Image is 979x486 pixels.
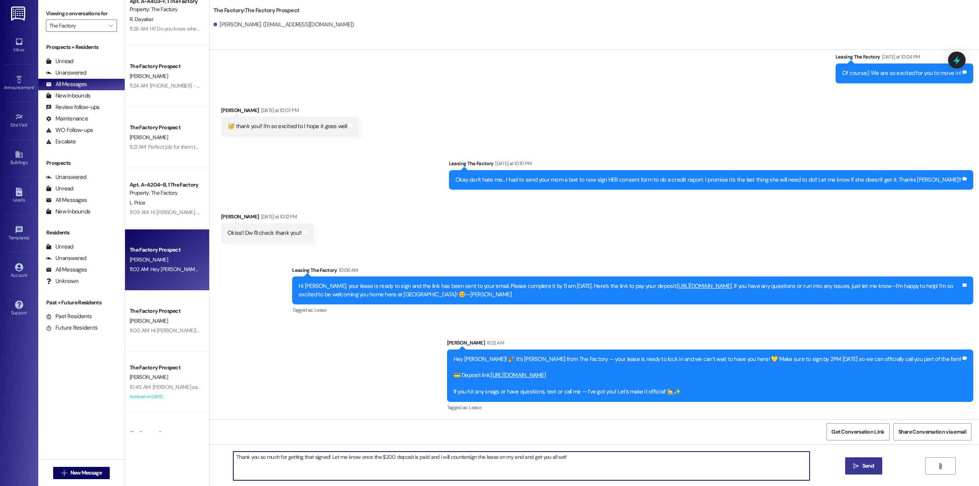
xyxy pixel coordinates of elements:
span: Send [862,462,874,470]
span: L. Price [130,199,145,206]
div: 11:02 AM [485,339,504,347]
button: Share Conversation via email [893,423,971,440]
div: [PERSON_NAME]. ([EMAIL_ADDRESS][DOMAIN_NAME]) [213,21,354,29]
div: Unread [46,243,73,251]
div: Leasing The Factory [449,159,973,170]
i:  [853,463,859,469]
div: 11:00 AM: HI [PERSON_NAME]! Your guarantor has signed their side of the lease and we just need yo... [130,327,578,334]
img: ResiDesk Logo [11,7,27,21]
a: Inbox [4,35,34,56]
span: New Message [70,469,102,477]
i:  [109,23,113,29]
div: 11:21 AM: Perfect job for them to be doing. [130,143,220,150]
label: Viewing conversations for [46,8,117,20]
div: [DATE] at 10:07 PM [259,106,299,114]
div: Past + Future Residents [38,299,125,307]
div: 🥳 thank you!! I'm so excited to I hope it goes well [228,122,347,130]
span: • [34,84,35,89]
a: Templates • [4,223,34,244]
b: The Factory: The Factory Prospect [213,7,299,15]
i:  [937,463,943,469]
div: Archived on [DATE] [129,392,201,401]
div: Leasing The Factory [292,266,973,277]
div: Hey [PERSON_NAME]! 🎉 It’s [PERSON_NAME] from The Factory — your lease is ready to lock in and we ... [454,355,961,396]
div: Of course:) We are so excited for you to move in! [842,69,961,77]
span: • [28,121,29,127]
div: Apt. A~A204~B, 1 The Factory [130,181,200,189]
a: [URL][DOMAIN_NAME] [491,371,546,379]
div: 11:02 AM: Hey [PERSON_NAME]! 🎉 It’s [PERSON_NAME] from The Factory — your lease is ready to lock ... [130,266,916,273]
div: Leasing The Factory [836,53,973,63]
div: Unanswered [46,69,86,77]
button: New Message [53,467,110,479]
div: The Factory Prospect [130,364,200,372]
div: Okay don't hate me... I had to send your mom a text to now sign HER consent form to do a credit r... [455,176,961,184]
span: [PERSON_NAME] [130,374,168,380]
i:  [61,470,67,476]
span: Lease [314,307,327,313]
div: Unread [46,185,73,193]
div: Residents [38,229,125,237]
div: Prospects + Residents [38,43,125,51]
div: [PERSON_NAME] [221,213,314,223]
div: 11:09 AM: Hi [PERSON_NAME], please come pick up your perishable packed from the office by 5pm. [130,209,350,216]
div: Property: The Factory [130,5,200,13]
div: New Inbounds [46,92,90,100]
a: [URL][DOMAIN_NAME] [677,282,732,290]
div: The Factory Prospect [130,246,200,254]
div: The Factory Prospect [130,429,200,437]
div: 10:06 AM [337,266,358,274]
span: [PERSON_NAME] [130,73,168,80]
span: Get Conversation Link [831,428,884,436]
span: R. Dayakar [130,16,153,23]
div: Unanswered [46,173,86,181]
div: [DATE] at 10:10 PM [493,159,532,167]
div: Past Residents [46,312,92,320]
div: Escalate [46,138,76,146]
div: 10:45 AM: [PERSON_NAME] said he signed the lease and paid the deposit. How/when will I get my dep... [130,384,380,390]
span: Lease [469,404,481,411]
div: All Messages [46,266,87,274]
div: Future Residents [46,324,98,332]
div: New Inbounds [46,208,90,216]
div: All Messages [46,80,87,88]
div: 11:26 AM: Hi! Do you know when I can start moving in [DATE]? [130,25,262,32]
div: 11:24 AM: [PHONE_NUMBER] - [PERSON_NAME] [130,82,235,89]
span: • [29,234,31,239]
span: Share Conversation via email [898,428,966,436]
div: Maintenance [46,115,88,123]
div: Okiss!! Dw I'll check thank you!! [228,229,301,237]
div: Review follow-ups [46,103,99,111]
div: Unanswered [46,254,86,262]
div: WO Follow-ups [46,126,93,134]
div: [PERSON_NAME] [221,106,359,117]
a: Leads [4,185,34,206]
div: [DATE] at 10:12 PM [259,213,297,221]
span: [PERSON_NAME] [130,134,168,141]
div: Tagged as: [447,402,974,413]
div: [DATE] at 10:04 PM [880,53,920,61]
div: The Factory Prospect [130,307,200,315]
a: Buildings [4,148,34,169]
input: All communities [49,20,105,32]
div: [PERSON_NAME] [447,339,974,349]
a: Site Visit • [4,111,34,131]
button: Send [845,457,882,475]
a: Support [4,298,34,319]
span: [PERSON_NAME] [130,317,168,324]
div: The Factory Prospect [130,62,200,70]
textarea: Thank you so much for getting that signed! Let me know once the $200 deposit is paid and I will c... [233,452,810,480]
div: Unread [46,57,73,65]
span: [PERSON_NAME] [130,256,168,263]
a: Account [4,261,34,281]
div: Hi [PERSON_NAME], your lease is ready to sign and the link has been sent to your email. Please co... [299,282,961,299]
div: Tagged as: [292,304,973,315]
button: Get Conversation Link [826,423,889,440]
div: Property: The Factory [130,189,200,197]
div: All Messages [46,196,87,204]
div: The Factory Prospect [130,124,200,132]
div: Prospects [38,159,125,167]
div: Unknown [46,277,78,285]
